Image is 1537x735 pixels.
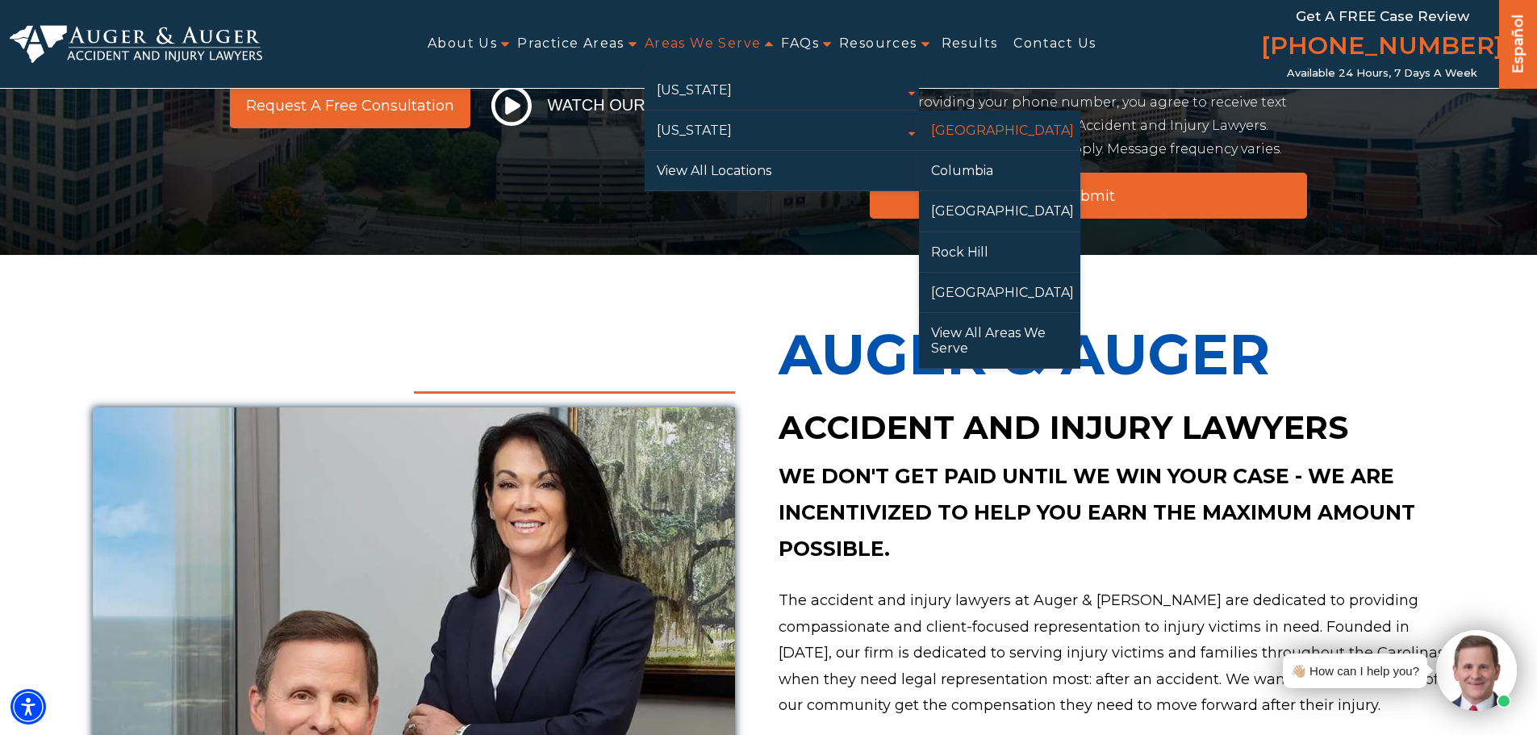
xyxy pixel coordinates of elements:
[919,151,1080,190] a: Columbia
[779,587,1445,718] p: The accident and injury lawyers at Auger & [PERSON_NAME] are dedicated to providing compassionate...
[919,232,1080,272] a: Rock Hill
[1291,660,1419,682] div: 👋🏼 How can I help you?
[246,98,454,113] span: Request a Free Consultation
[919,273,1080,312] a: [GEOGRAPHIC_DATA]
[645,70,919,110] a: [US_STATE]
[919,111,1080,150] a: [GEOGRAPHIC_DATA]
[645,151,919,190] a: View All Locations
[870,173,1308,219] input: Submit
[10,25,262,64] img: Auger & Auger Accident and Injury Lawyers Logo
[1436,630,1517,711] img: Intaker widget Avatar
[230,82,470,128] a: Request a Free Consultation
[1013,26,1096,62] a: Contact Us
[517,26,624,62] a: Practice Areas
[428,26,497,62] a: About Us
[645,111,919,150] a: [US_STATE]
[645,26,762,62] a: Areas We Serve
[1296,8,1469,24] span: Get a FREE Case Review
[839,26,917,62] a: Resources
[779,458,1445,567] p: We don't get paid until we win your case - we are incentivized to help you earn the maximum amoun...
[942,26,998,62] a: Results
[779,303,1445,405] p: Auger & Auger
[10,689,46,725] div: Accessibility Menu
[870,94,1287,157] label: By Providing your phone number, you agree to receive text messages from Auger & Auger Accident an...
[487,85,705,127] button: Watch Our Video
[781,26,819,62] a: FAQs
[1261,28,1503,67] a: [PHONE_NUMBER]
[919,313,1080,368] a: View All Areas We Serve
[1287,67,1477,80] span: Available 24 Hours, 7 Days a Week
[779,405,1445,450] h2: Accident and Injury Lawyers
[919,191,1080,231] a: [GEOGRAPHIC_DATA]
